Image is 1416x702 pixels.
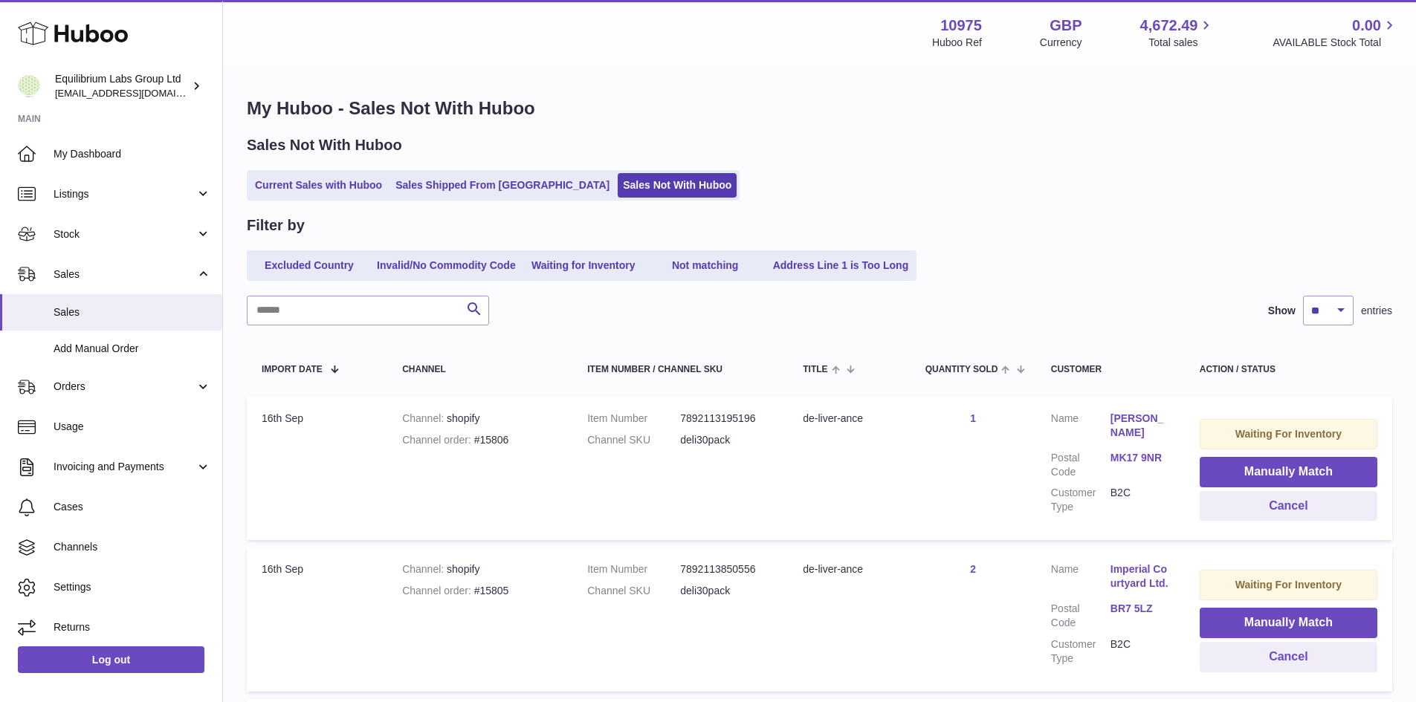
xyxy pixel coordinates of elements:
dd: 7892113195196 [680,412,773,426]
a: Log out [18,646,204,673]
div: Channel [402,365,557,374]
img: huboo@equilibriumlabs.com [18,75,40,97]
a: 1 [970,412,976,424]
span: entries [1361,304,1392,318]
span: Total sales [1148,36,1215,50]
button: Manually Match [1200,457,1377,487]
dd: B2C [1111,486,1170,514]
dt: Item Number [587,412,680,426]
h1: My Huboo - Sales Not With Huboo [247,97,1392,120]
strong: Waiting For Inventory [1235,428,1342,440]
strong: Channel [402,412,447,424]
div: Customer [1051,365,1170,374]
a: Sales Not With Huboo [618,173,737,198]
a: BR7 5LZ [1111,602,1170,616]
div: shopify [402,562,557,576]
div: #15805 [402,584,557,598]
a: Invalid/No Commodity Code [372,253,521,278]
label: Show [1268,304,1296,318]
dt: Customer Type [1051,637,1111,666]
span: Sales [54,267,195,282]
dd: deli30pack [680,433,773,447]
div: Equilibrium Labs Group Ltd [55,72,189,100]
span: Import date [262,365,323,374]
span: Channels [54,540,211,554]
div: Item Number / Channel SKU [587,365,773,374]
strong: Channel [402,563,447,575]
span: Add Manual Order [54,342,211,356]
a: MK17 9NR [1111,451,1170,465]
span: Cases [54,500,211,514]
span: [EMAIL_ADDRESS][DOMAIN_NAME] [55,87,219,99]
span: My Dashboard [54,147,211,161]
div: #15806 [402,433,557,447]
a: Sales Shipped From [GEOGRAPHIC_DATA] [390,173,615,198]
h2: Sales Not With Huboo [247,135,402,155]
a: 0.00 AVAILABLE Stock Total [1273,16,1398,50]
td: 16th Sep [247,397,387,540]
div: de-liver-ance [803,412,895,426]
div: Huboo Ref [932,36,982,50]
strong: Channel order [402,585,474,597]
dt: Postal Code [1051,602,1111,630]
dt: Item Number [587,562,680,576]
button: Manually Match [1200,608,1377,638]
div: de-liver-ance [803,562,895,576]
span: 0.00 [1352,16,1381,36]
dt: Channel SKU [587,433,680,447]
h2: Filter by [247,215,305,235]
div: shopify [402,412,557,426]
a: Excluded Country [250,253,369,278]
a: Current Sales with Huboo [250,173,387,198]
span: Invoicing and Payments [54,460,195,474]
strong: Waiting For Inventory [1235,579,1342,591]
button: Cancel [1200,642,1377,672]
dt: Channel SKU [587,584,680,598]
a: Imperial Courtyard Ltd. [1111,562,1170,591]
span: Sales [54,305,211,319]
a: Address Line 1 is Too Long [768,253,914,278]
strong: GBP [1050,16,1082,36]
dd: deli30pack [680,584,773,598]
a: Not matching [646,253,765,278]
span: Title [803,365,827,374]
div: Action / Status [1200,365,1377,374]
span: Usage [54,420,211,434]
dd: 7892113850556 [680,562,773,576]
span: Orders [54,380,195,394]
a: 4,672.49 Total sales [1140,16,1215,50]
strong: Channel order [402,434,474,446]
dt: Customer Type [1051,486,1111,514]
span: Stock [54,227,195,241]
span: Returns [54,620,211,634]
dt: Postal Code [1051,451,1111,479]
a: Waiting for Inventory [524,253,643,278]
div: Currency [1040,36,1082,50]
dd: B2C [1111,637,1170,666]
span: 4,672.49 [1140,16,1198,36]
span: AVAILABLE Stock Total [1273,36,1398,50]
dt: Name [1051,562,1111,594]
strong: 10975 [940,16,982,36]
dt: Name [1051,412,1111,443]
span: Quantity Sold [925,365,998,374]
span: Listings [54,187,195,201]
a: 2 [970,563,976,575]
span: Settings [54,580,211,594]
a: [PERSON_NAME] [1111,412,1170,440]
button: Cancel [1200,491,1377,521]
td: 16th Sep [247,547,387,691]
